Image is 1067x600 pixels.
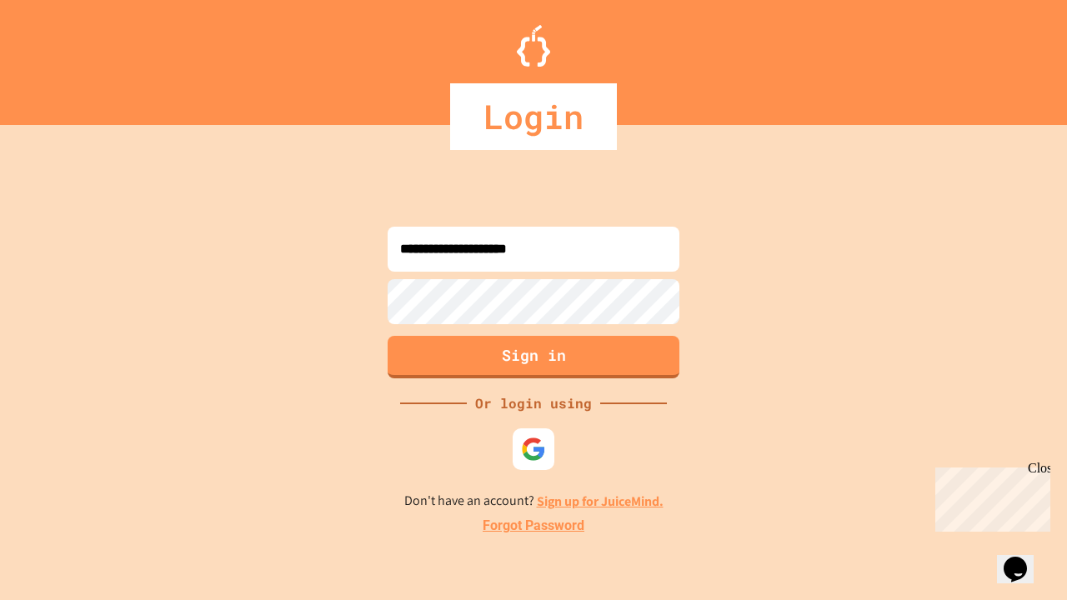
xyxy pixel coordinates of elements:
button: Sign in [388,336,679,378]
img: google-icon.svg [521,437,546,462]
a: Forgot Password [483,516,584,536]
div: Login [450,83,617,150]
iframe: chat widget [929,461,1050,532]
iframe: chat widget [997,533,1050,583]
a: Sign up for JuiceMind. [537,492,664,510]
p: Don't have an account? [404,491,664,512]
div: Chat with us now!Close [7,7,115,106]
div: Or login using [467,393,600,413]
img: Logo.svg [517,25,550,67]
